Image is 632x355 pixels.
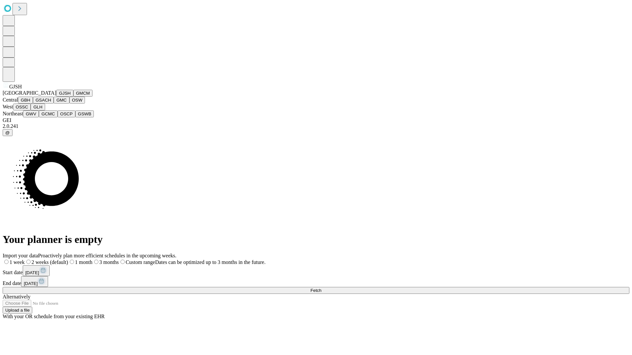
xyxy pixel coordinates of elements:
button: GCMC [39,110,58,117]
input: 3 months [94,260,98,264]
span: [GEOGRAPHIC_DATA] [3,90,56,96]
button: GJSH [56,90,73,97]
div: 2.0.241 [3,123,629,129]
div: Start date [3,265,629,276]
span: Central [3,97,18,103]
span: 1 month [75,259,92,265]
input: 1 month [70,260,74,264]
input: 1 week [4,260,9,264]
input: Custom rangeDates can be optimized up to 3 months in the future. [120,260,125,264]
button: GMC [54,97,69,104]
span: Northeast [3,111,23,116]
button: Upload a file [3,307,32,314]
button: Fetch [3,287,629,294]
button: [DATE] [21,276,48,287]
span: Alternatively [3,294,30,299]
span: Dates can be optimized up to 3 months in the future. [155,259,265,265]
span: @ [5,130,10,135]
span: 2 weeks (default) [32,259,68,265]
button: GBH [18,97,33,104]
button: OSW [69,97,85,104]
span: [DATE] [25,270,39,275]
button: GWV [23,110,39,117]
button: [DATE] [23,265,50,276]
h1: Your planner is empty [3,233,629,246]
span: [DATE] [24,281,38,286]
div: End date [3,276,629,287]
span: 1 week [10,259,25,265]
span: Import your data [3,253,38,258]
button: GMCM [73,90,92,97]
span: GJSH [9,84,22,89]
button: OSSC [13,104,31,110]
button: @ [3,129,13,136]
span: Fetch [310,288,321,293]
button: OSCP [58,110,75,117]
button: GLH [31,104,45,110]
span: With your OR schedule from your existing EHR [3,314,105,319]
span: 3 months [99,259,119,265]
input: 2 weeks (default) [26,260,31,264]
button: GSWB [75,110,94,117]
span: Custom range [126,259,155,265]
button: GSACH [33,97,54,104]
div: GEI [3,117,629,123]
span: West [3,104,13,109]
span: Proactively plan more efficient schedules in the upcoming weeks. [38,253,176,258]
